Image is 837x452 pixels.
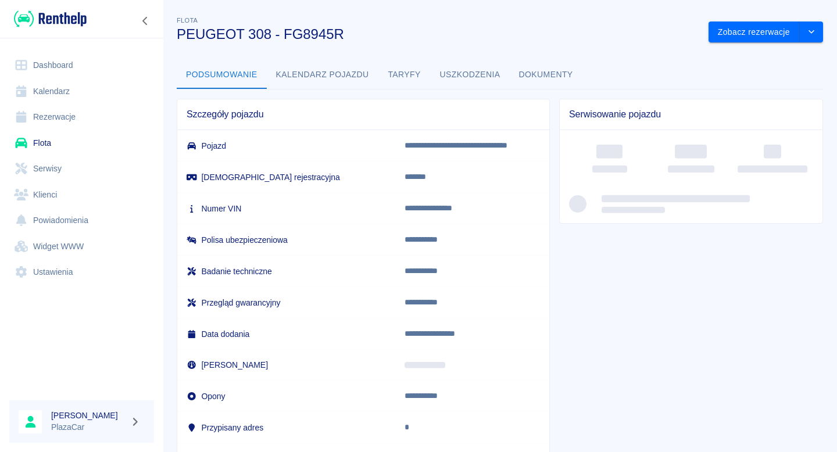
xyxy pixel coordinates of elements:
[187,359,386,371] h6: [PERSON_NAME]
[187,234,386,246] h6: Polisa ubezpieczeniowa
[187,328,386,340] h6: Data dodania
[9,182,154,208] a: Klienci
[431,61,510,89] button: Uszkodzenia
[9,234,154,260] a: Widget WWW
[9,156,154,182] a: Serwisy
[800,21,823,43] button: drop-down
[187,422,386,433] h6: Przypisany adres
[177,17,198,24] span: Flota
[378,61,431,89] button: Taryfy
[187,140,386,152] h6: Pojazd
[51,421,126,433] p: PlazaCar
[187,266,386,277] h6: Badanie techniczne
[187,203,386,214] h6: Numer VIN
[267,61,378,89] button: Kalendarz pojazdu
[709,21,800,43] button: Zobacz rezerwacje
[9,78,154,105] a: Kalendarz
[9,259,154,285] a: Ustawienia
[177,61,267,89] button: Podsumowanie
[9,207,154,234] a: Powiadomienia
[137,13,154,28] button: Zwiń nawigację
[177,26,699,42] h3: PEUGEOT 308 - FG8945R
[9,9,87,28] a: Renthelp logo
[9,130,154,156] a: Flota
[187,109,540,120] span: Szczegóły pojazdu
[187,171,386,183] h6: [DEMOGRAPHIC_DATA] rejestracyjna
[14,9,87,28] img: Renthelp logo
[51,410,126,421] h6: [PERSON_NAME]
[569,109,813,120] span: Serwisowanie pojazdu
[187,297,386,308] h6: Przegląd gwarancyjny
[9,104,154,130] a: Rezerwacje
[9,52,154,78] a: Dashboard
[187,390,386,402] h6: Opony
[510,61,582,89] button: Dokumenty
